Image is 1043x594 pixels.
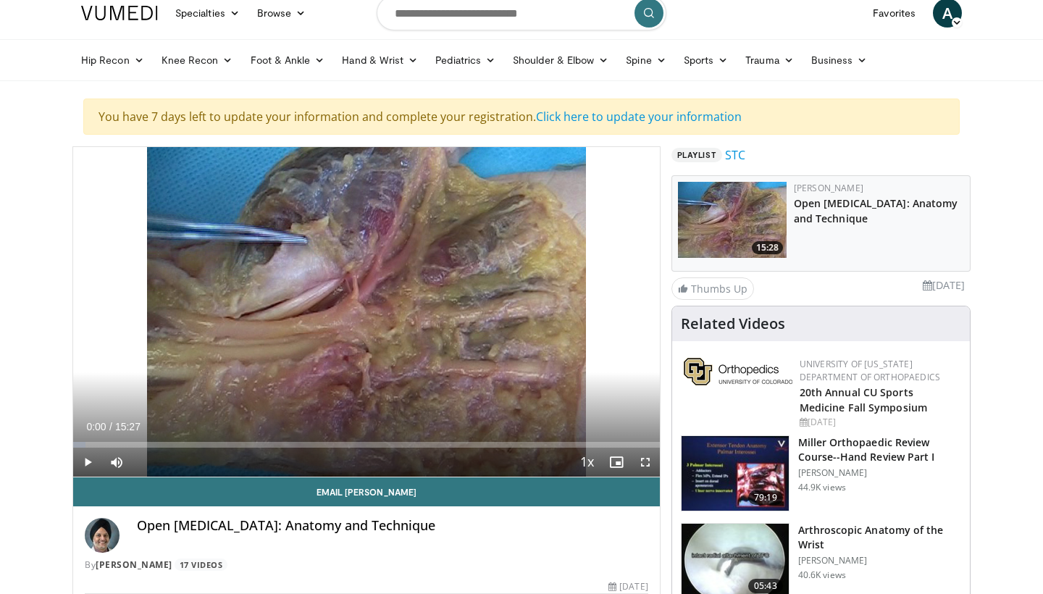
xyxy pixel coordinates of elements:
a: Trauma [737,46,803,75]
p: 40.6K views [798,569,846,581]
a: Pediatrics [427,46,504,75]
span: 05:43 [748,579,783,593]
a: Thumbs Up [671,277,754,300]
span: / [109,421,112,432]
a: Click here to update your information [536,109,742,125]
a: Hand & Wrist [333,46,427,75]
a: Email [PERSON_NAME] [73,477,660,506]
h4: Related Videos [681,315,785,332]
a: Shoulder & Elbow [504,46,617,75]
button: Playback Rate [573,448,602,477]
a: 79:19 Miller Orthopaedic Review Course--Hand Review Part I [PERSON_NAME] 44.9K views [681,435,961,512]
span: Playlist [671,148,722,162]
div: By [85,559,648,572]
a: 15:28 [678,182,787,258]
p: [PERSON_NAME] [798,555,961,566]
img: Avatar [85,518,120,553]
div: [DATE] [800,416,958,429]
h3: Miller Orthopaedic Review Course--Hand Review Part I [798,435,961,464]
a: Hip Recon [72,46,153,75]
a: [PERSON_NAME] [96,559,172,571]
a: STC [725,146,745,164]
a: [PERSON_NAME] [794,182,863,194]
div: You have 7 days left to update your information and complete your registration. [83,99,960,135]
img: VuMedi Logo [81,6,158,20]
li: [DATE] [923,277,965,293]
button: Mute [102,448,131,477]
p: [PERSON_NAME] [798,467,961,479]
span: 0:00 [86,421,106,432]
img: 355603a8-37da-49b6-856f-e00d7e9307d3.png.150x105_q85_autocrop_double_scale_upscale_version-0.2.png [684,358,792,385]
button: Fullscreen [631,448,660,477]
h3: Arthroscopic Anatomy of the Wrist [798,523,961,552]
div: Progress Bar [73,442,660,448]
a: 17 Videos [175,559,227,571]
a: Business [803,46,876,75]
a: Knee Recon [153,46,242,75]
span: 15:28 [752,241,783,254]
a: Spine [617,46,674,75]
button: Enable picture-in-picture mode [602,448,631,477]
h4: Open [MEDICAL_DATA]: Anatomy and Technique [137,518,648,534]
span: 15:27 [115,421,141,432]
a: University of [US_STATE] Department of Orthopaedics [800,358,940,383]
a: Open [MEDICAL_DATA]: Anatomy and Technique [794,196,958,225]
button: Play [73,448,102,477]
span: 79:19 [748,490,783,505]
a: 20th Annual CU Sports Medicine Fall Symposium [800,385,927,414]
a: Foot & Ankle [242,46,334,75]
div: [DATE] [608,580,648,593]
video-js: Video Player [73,147,660,477]
a: Sports [675,46,737,75]
img: miller_1.png.150x105_q85_crop-smart_upscale.jpg [682,436,789,511]
img: Bindra_-_open_carpal_tunnel_2.png.150x105_q85_crop-smart_upscale.jpg [678,182,787,258]
p: 44.9K views [798,482,846,493]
